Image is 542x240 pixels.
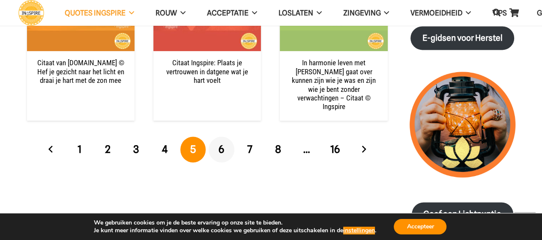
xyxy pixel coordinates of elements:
button: instellingen [343,227,375,234]
span: Loslaten [278,9,313,17]
span: … [294,137,320,162]
a: Loslaten [268,2,332,24]
a: Pagina 3 [123,137,149,162]
strong: Geef een Lichtpuntje [423,209,501,219]
span: 5 [190,143,196,155]
span: Zingeving [343,9,380,17]
span: ROUW [156,9,177,17]
span: 16 [330,143,340,155]
span: Acceptatie [207,9,249,17]
a: Zingeving [332,2,400,24]
span: 6 [219,143,224,155]
a: In harmonie leven met [PERSON_NAME] gaat over kunnen zijn wie je was en zijn wie je bent zonder v... [292,58,376,111]
a: Acceptatie [196,2,268,24]
a: Pagina 4 [152,137,177,162]
a: VERMOEIDHEID [400,2,482,24]
a: Zoeken [488,3,505,23]
a: Citaat van [DOMAIN_NAME] © Hef je gezicht naar het licht en draai je hart met de zon mee [37,58,124,85]
a: Pagina 16 [322,137,348,162]
span: 7 [247,143,252,155]
a: Pagina 8 [266,137,291,162]
span: Pagina 5 [180,137,206,162]
a: Pagina 2 [95,137,121,162]
a: Pagina 6 [209,137,234,162]
a: Geef een Lichtpuntje [412,202,513,226]
a: QUOTES INGSPIRE [54,2,145,24]
a: Pagina 1 [67,137,93,162]
p: We gebruiken cookies om je de beste ervaring op onze site te bieden. [94,219,376,227]
span: QUOTES INGSPIRE [65,9,126,17]
span: 3 [133,143,139,155]
a: TIPS [482,2,526,24]
button: Accepteer [394,219,446,234]
span: 1 [78,143,81,155]
span: VERMOEIDHEID [410,9,462,17]
a: Pagina 7 [237,137,263,162]
a: ROUW [145,2,196,24]
span: 4 [162,143,168,155]
a: Terug naar top [514,212,536,234]
span: 8 [275,143,281,155]
a: E-gidsen voor Herstel [410,26,514,50]
a: Citaat Ingspire: Plaats je vertrouwen in datgene wat je hart voelt [166,58,248,85]
strong: E-gidsen voor Herstel [422,33,503,43]
img: lichtpuntjes voor in donkere tijden [410,72,515,178]
span: 2 [105,143,111,155]
p: Je kunt meer informatie vinden over welke cookies we gebruiken of deze uitschakelen in de . [94,227,376,234]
